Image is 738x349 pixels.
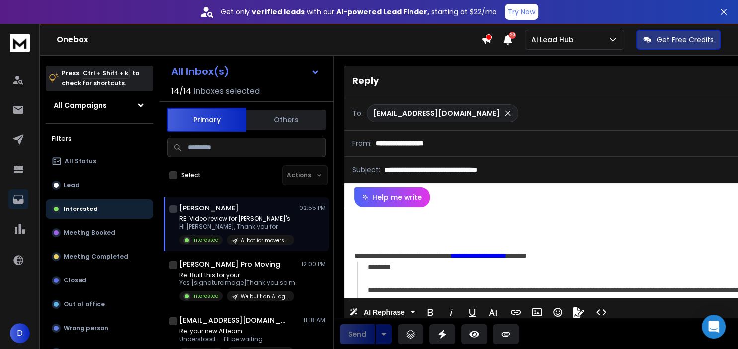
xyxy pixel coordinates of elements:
button: Meeting Completed [46,247,153,267]
img: logo [10,34,30,52]
p: Yes [signatureImage]Thank you so much [179,279,299,287]
p: Get only with our starting at $22/mo [221,7,497,17]
button: Italic (Ctrl+I) [442,302,461,322]
p: Press to check for shortcuts. [62,69,139,88]
p: Meeting Completed [64,253,128,261]
button: D [10,323,30,343]
button: Closed [46,271,153,290]
button: Underline (Ctrl+U) [463,302,482,322]
span: Ctrl + Shift + k [82,68,130,79]
button: Insert Link (Ctrl+K) [506,302,525,322]
button: Interested [46,199,153,219]
p: Understood — I’ll be waiting [179,335,294,343]
h1: [EMAIL_ADDRESS][DOMAIN_NAME] [179,315,289,325]
p: 02:55 PM [299,204,326,212]
div: Open Intercom Messenger [702,315,726,339]
button: Primary [167,108,246,132]
label: Select [181,171,201,179]
button: Emoticons [548,302,567,322]
p: Reply [352,74,379,88]
p: Subject: [352,165,380,175]
button: All Status [46,151,153,171]
span: 14 / 14 [171,85,191,97]
strong: AI-powered Lead Finder, [336,7,429,17]
h1: All Campaigns [54,100,107,110]
button: Lead [46,175,153,195]
h3: Inboxes selected [193,85,260,97]
p: Re: Built this for your [179,271,299,279]
p: Get Free Credits [657,35,714,45]
button: Insert Image (Ctrl+P) [527,302,546,322]
p: Interested [192,292,219,300]
p: Meeting Booked [64,229,115,237]
button: All Inbox(s) [164,62,328,81]
p: Interested [192,236,219,244]
p: We built an AI agent [241,293,288,300]
p: Hi [PERSON_NAME], Thank you for [179,223,294,231]
p: Lead [64,181,80,189]
h3: Filters [46,132,153,145]
span: AI Rephrase [362,308,407,317]
p: Re: your new AI team [179,327,294,335]
p: 12:00 PM [301,260,326,268]
button: Get Free Credits [636,30,721,50]
button: Code View [592,302,611,322]
p: To: [352,108,363,118]
button: Meeting Booked [46,223,153,243]
h1: Onebox [57,34,481,46]
h1: [PERSON_NAME] [179,203,239,213]
span: 20 [509,32,516,39]
button: All Campaigns [46,95,153,115]
p: Out of office [64,300,105,308]
p: Closed [64,277,86,284]
button: Help me write [354,187,430,207]
p: Try Now [508,7,535,17]
button: Try Now [505,4,538,20]
p: All Status [65,157,96,165]
button: Wrong person [46,318,153,338]
p: Wrong person [64,324,108,332]
p: AI bot for movers MD [241,237,288,244]
p: 11:18 AM [303,316,326,324]
p: Ai Lead Hub [531,35,577,45]
button: Others [246,109,326,131]
p: From: [352,139,372,148]
button: Out of office [46,294,153,314]
button: More Text [484,302,502,322]
p: [EMAIL_ADDRESS][DOMAIN_NAME] [373,108,500,118]
button: Signature [569,302,588,322]
button: Bold (Ctrl+B) [421,302,440,322]
h1: All Inbox(s) [171,67,229,76]
p: RE: Video review for [PERSON_NAME]'s [179,215,294,223]
p: Interested [64,205,98,213]
button: AI Rephrase [347,302,417,322]
strong: verified leads [252,7,305,17]
h1: [PERSON_NAME] Pro Moving [179,259,280,269]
